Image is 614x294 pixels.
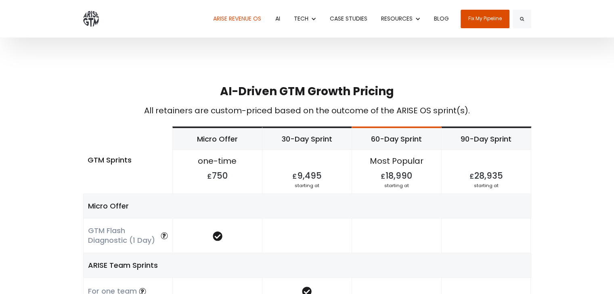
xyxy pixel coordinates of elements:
[513,10,531,28] button: Search
[173,150,262,167] span: one-time
[352,180,441,194] span: starting at
[83,104,531,117] div: All retainers are custom-priced based on the outcome of the ARISE OS sprint(s).
[207,171,212,181] span: £
[262,167,352,180] h4: 9,495
[83,11,99,27] img: ARISE GTM logo grey
[352,150,441,167] span: Most Popular
[88,226,159,246] h6: GTM Flash Diagnostic (1 Day)
[88,261,526,270] h5: ARISE Team Sprints
[442,128,531,150] h6: 90-Day Sprint
[442,167,531,180] h4: 28,935
[294,15,308,23] span: TECH
[88,201,526,211] h5: Micro Offer
[352,128,441,150] h6: 60-Day Sprint
[173,128,262,150] h6: Micro Offer
[381,15,413,23] span: RESOURCES
[173,167,262,180] h4: 750
[88,155,132,165] h5: GTM Sprints
[292,171,297,181] span: £
[442,180,531,194] span: starting at
[262,128,352,150] h6: 30-Day Sprint
[352,167,441,180] h4: 18,990
[469,171,474,181] span: £
[262,180,352,194] span: starting at
[461,10,509,28] a: Fix My Pipeline
[381,171,386,181] span: £
[83,84,531,99] h2: AI-Driven GTM Growth Pricing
